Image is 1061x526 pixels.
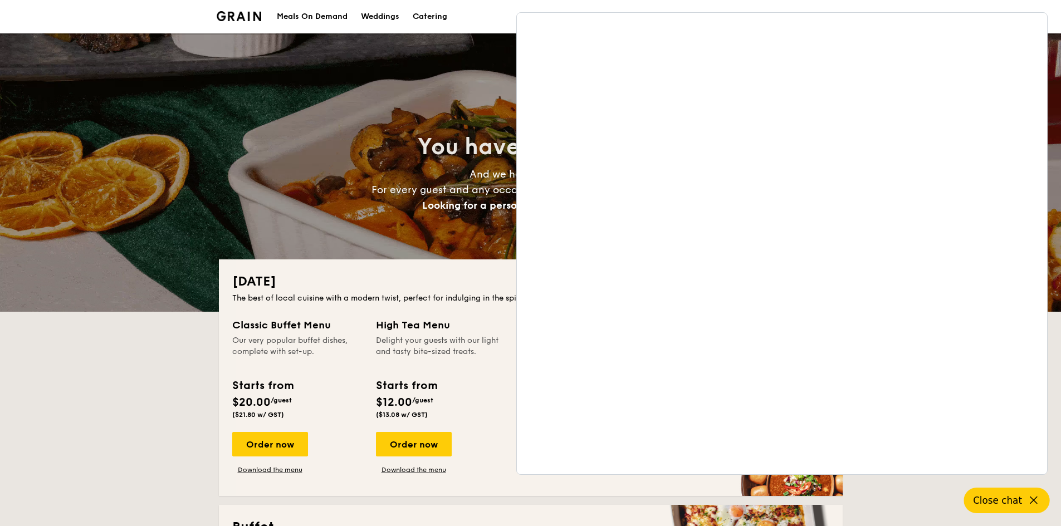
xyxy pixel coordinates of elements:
a: Download the menu [232,465,308,474]
img: Grain [217,11,262,21]
div: Classic Buffet Menu [232,317,363,333]
div: Starts from [232,377,293,394]
span: /guest [271,396,292,404]
div: Order now [376,432,452,456]
span: You have good taste [418,134,643,160]
div: Delight your guests with our light and tasty bite-sized treats. [376,335,506,368]
span: Looking for a personalised touch? [422,199,588,212]
a: Download the menu [376,465,452,474]
div: High Tea Menu [376,317,506,333]
div: The best of local cuisine with a modern twist, perfect for indulging in the spirit of our nation’... [232,293,829,304]
div: Starts from [376,377,437,394]
a: Logotype [217,11,262,21]
div: Our very popular buffet dishes, complete with set-up. [232,335,363,368]
span: $12.00 [376,396,412,409]
h2: [DATE] [232,273,829,291]
span: ($13.08 w/ GST) [376,411,428,419]
div: Order now [232,432,308,456]
button: Close chat [964,488,1050,513]
span: And we have great food. For every guest and any occasion, there’s always room for Grain. [371,168,690,212]
span: ($21.80 w/ GST) [232,411,284,419]
span: $20.00 [232,396,271,409]
span: /guest [412,396,433,404]
span: Close chat [973,495,1022,506]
